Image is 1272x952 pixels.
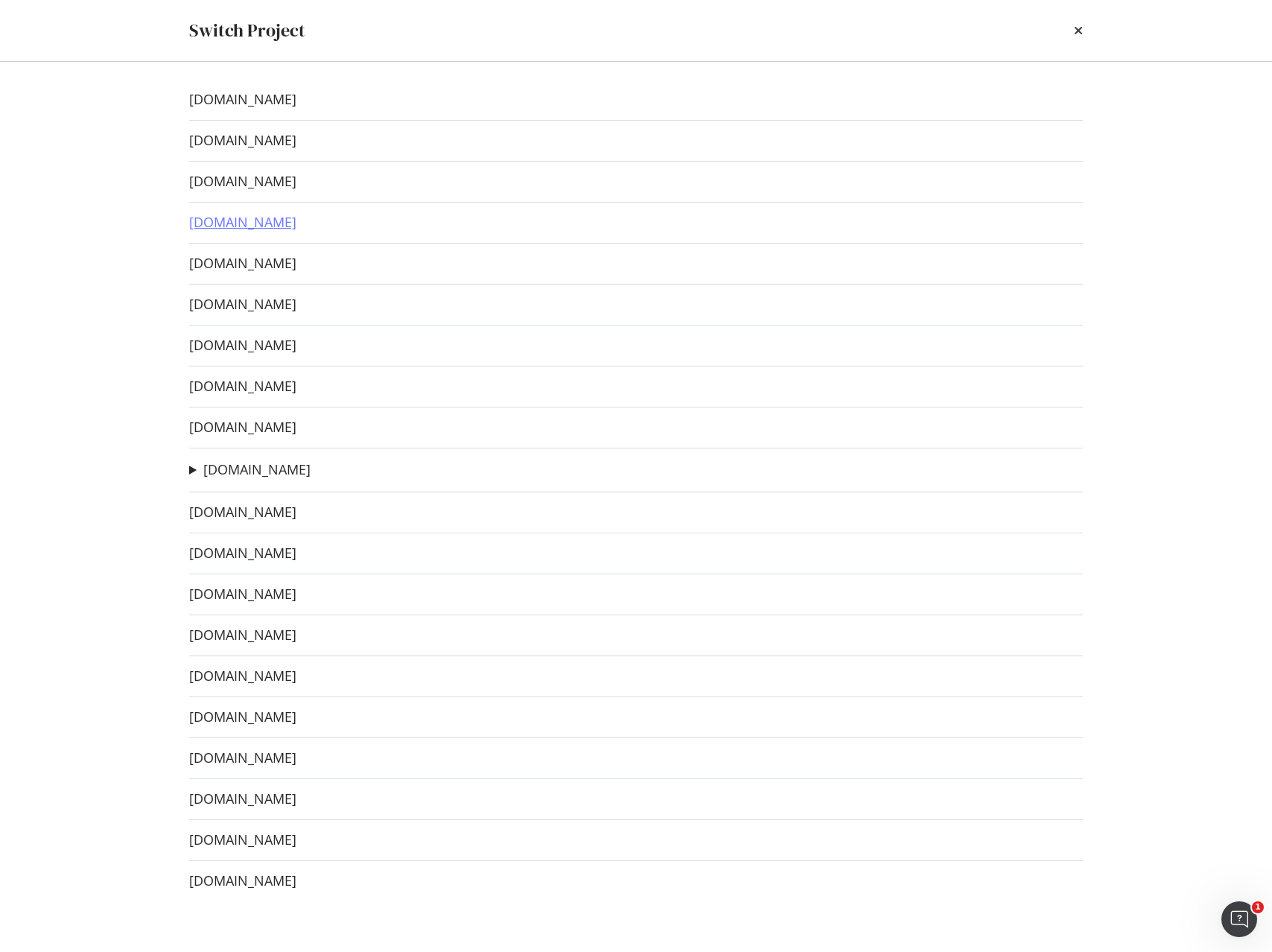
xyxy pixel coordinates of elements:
iframe: Intercom live chat [1221,901,1257,937]
a: [DOMAIN_NAME] [189,832,296,848]
a: [DOMAIN_NAME] [189,586,296,602]
a: [DOMAIN_NAME] [189,378,296,394]
a: [DOMAIN_NAME] [189,668,296,684]
a: [DOMAIN_NAME] [189,627,296,643]
div: Switch Project [189,18,305,43]
a: [DOMAIN_NAME] [189,709,296,725]
a: [DOMAIN_NAME] [189,215,296,230]
a: [DOMAIN_NAME] [189,296,296,312]
div: times [1074,18,1083,43]
a: [DOMAIN_NAME] [189,545,296,561]
a: [DOMAIN_NAME] [189,337,296,353]
a: [DOMAIN_NAME] [189,750,296,766]
a: [DOMAIN_NAME] [189,133,296,148]
a: [DOMAIN_NAME] [203,462,311,477]
a: [DOMAIN_NAME] [189,92,296,107]
a: [DOMAIN_NAME] [189,174,296,189]
a: [DOMAIN_NAME] [189,873,296,889]
a: [DOMAIN_NAME] [189,504,296,520]
a: [DOMAIN_NAME] [189,256,296,271]
summary: [DOMAIN_NAME] [189,460,311,480]
a: [DOMAIN_NAME] [189,419,296,435]
a: [DOMAIN_NAME] [189,791,296,807]
span: 1 [1252,901,1264,913]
